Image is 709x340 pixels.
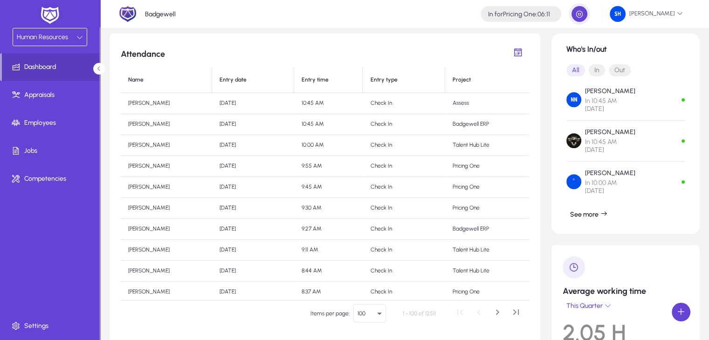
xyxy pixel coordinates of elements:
[2,81,102,109] a: Appraisals
[507,304,525,323] button: Last page
[220,76,247,83] div: Entry date
[212,135,294,156] td: [DATE]
[121,49,165,59] h5: Attendance
[294,135,363,156] td: 10:00 AM
[363,114,445,135] td: Check In
[2,146,102,156] span: Jobs
[585,87,635,95] p: [PERSON_NAME]
[564,302,605,310] span: This Quarter
[570,210,608,218] span: See more
[121,300,529,326] mat-paginator: Select page
[585,128,635,136] p: [PERSON_NAME]
[610,6,683,22] span: [PERSON_NAME]
[537,10,550,18] span: 06:11
[2,165,102,193] a: Competencies
[488,10,503,18] span: In for
[453,76,471,83] div: Project
[294,219,363,240] td: 9:27 AM
[121,198,212,219] td: [PERSON_NAME]
[294,67,363,93] th: Entry time
[363,240,445,261] td: Check In
[445,198,529,219] td: Pricing One
[121,93,212,114] td: [PERSON_NAME]
[445,114,529,135] td: Badgewell ERP
[566,206,612,223] button: See more
[488,304,507,323] button: Next page
[310,309,350,318] div: Items per page:
[2,62,100,72] span: Dashboard
[488,10,550,18] h4: Pricing One
[563,286,688,296] p: Average working time
[370,76,437,83] div: Entry type
[358,310,365,317] span: 100
[220,76,286,83] div: Entry date
[38,6,62,25] img: white-logo.png
[294,177,363,198] td: 9:45 AM
[294,93,363,114] td: 10:45 AM
[445,156,529,177] td: Pricing One
[212,282,294,303] td: [DATE]
[602,6,690,22] button: [PERSON_NAME]
[2,174,102,184] span: Competencies
[363,156,445,177] td: Check In
[121,135,212,156] td: [PERSON_NAME]
[119,5,137,23] img: 2.png
[121,282,212,303] td: [PERSON_NAME]
[212,240,294,261] td: [DATE]
[585,169,635,177] p: [PERSON_NAME]
[536,10,537,18] span: :
[121,261,212,282] td: [PERSON_NAME]
[445,261,529,282] td: Talent Hub Lite
[212,114,294,135] td: [DATE]
[121,240,212,261] td: [PERSON_NAME]
[566,61,685,80] mat-button-toggle-group: Font Style
[566,92,581,107] img: Nehal Nehad
[2,312,102,340] a: Settings
[212,219,294,240] td: [DATE]
[212,261,294,282] td: [DATE]
[363,177,445,198] td: Check In
[453,76,522,83] div: Project
[566,64,585,76] button: All
[128,76,144,83] div: Name
[294,240,363,261] td: 9:11 AM
[403,309,436,318] div: 1 - 100 of 12511
[445,282,529,303] td: Pricing One
[445,219,529,240] td: Badgewell ERP
[145,10,176,18] p: Badgewell
[294,282,363,303] td: 8:37 AM
[212,93,294,114] td: [DATE]
[585,138,635,154] span: In 10:45 AM [DATE]
[121,219,212,240] td: [PERSON_NAME]
[17,33,68,41] span: Human Resources
[294,114,363,135] td: 10:45 AM
[121,114,212,135] td: [PERSON_NAME]
[566,45,685,54] h1: Who's In/out
[563,300,613,312] button: This Quarter
[445,240,529,261] td: Talent Hub Lite
[609,64,631,76] button: Out
[212,156,294,177] td: [DATE]
[121,156,212,177] td: [PERSON_NAME]
[2,90,102,100] span: Appraisals
[2,321,102,331] span: Settings
[363,261,445,282] td: Check In
[610,6,626,22] img: 132.png
[363,135,445,156] td: Check In
[294,261,363,282] td: 8:44 AM
[445,93,529,114] td: Assess
[589,64,605,76] button: In
[212,177,294,198] td: [DATE]
[370,76,397,83] div: Entry type
[445,135,529,156] td: Talent Hub Lite
[294,156,363,177] td: 9:55 AM
[585,97,635,113] span: In 10:45 AM [DATE]
[363,93,445,114] td: Check In
[128,76,204,83] div: Name
[2,109,102,137] a: Employees
[445,177,529,198] td: Pricing One
[212,198,294,219] td: [DATE]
